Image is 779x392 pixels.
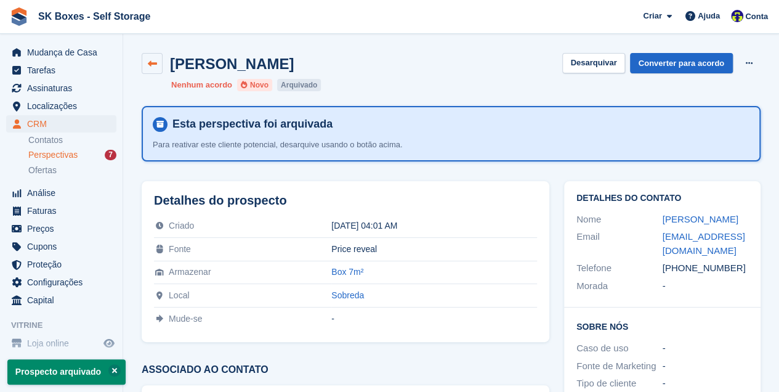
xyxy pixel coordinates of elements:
[576,279,663,293] div: Morada
[168,117,749,131] h4: Esta perspectiva foi arquivada
[27,292,101,309] span: Capital
[27,62,101,79] span: Tarefas
[102,336,116,351] a: Loja de pré-visualização
[576,230,663,258] div: Email
[6,62,116,79] a: menu
[170,55,294,72] h2: [PERSON_NAME]
[6,80,116,97] a: menu
[237,79,272,91] li: Novo
[277,79,321,91] li: Arquivado
[27,97,101,115] span: Localizações
[643,10,661,22] span: Criar
[6,184,116,202] a: menu
[27,44,101,61] span: Mudança de Casa
[6,220,116,237] a: menu
[576,320,748,332] h2: Sobre Nós
[142,364,549,375] h3: Associado ao contato
[576,341,663,356] div: Caso de uso
[169,221,194,231] span: Criado
[169,244,191,254] span: Fonte
[6,274,116,291] a: menu
[6,335,116,352] a: menu
[663,377,749,391] div: -
[731,10,743,22] img: Rita Ferreira
[331,221,537,231] div: [DATE] 04:01 AM
[331,314,537,324] div: -
[154,194,537,208] h2: Detalhes do prospecto
[27,184,101,202] span: Análise
[28,149,78,161] span: Perspectivas
[27,80,101,97] span: Assinaturas
[6,202,116,219] a: menu
[576,194,748,203] h2: Detalhes do contato
[10,7,28,26] img: stora-icon-8386f47178a22dfd0bd8f6a31ec36ba5ce8667c1dd55bd0f319d3a0aa187defe.svg
[6,292,116,309] a: menu
[169,314,202,324] span: Mude-se
[33,6,155,27] a: SK Boxes - Self Storage
[745,10,768,23] span: Conta
[663,231,745,256] a: [EMAIL_ADDRESS][DOMAIN_NAME]
[28,164,116,177] a: Ofertas
[331,244,537,254] div: Price reveal
[663,359,749,374] div: -
[6,256,116,273] a: menu
[27,115,101,133] span: CRM
[6,238,116,255] a: menu
[7,359,126,385] p: Prospecto arquivado
[663,214,738,224] a: [PERSON_NAME]
[6,97,116,115] a: menu
[576,261,663,276] div: Telefone
[576,213,663,227] div: Nome
[28,149,116,161] a: Perspectivas 7
[576,359,663,374] div: Fonte de Marketing
[11,319,123,332] span: Vitrine
[698,10,720,22] span: Ajuda
[6,115,116,133] a: menu
[27,274,101,291] span: Configurações
[169,267,211,277] span: Armazenar
[663,279,749,293] div: -
[27,202,101,219] span: Faturas
[27,256,101,273] span: Proteção
[169,290,189,300] span: Local
[331,267,363,277] a: Box 7m²
[27,220,101,237] span: Preços
[28,165,57,176] span: Ofertas
[630,53,733,73] a: Converter para acordo
[663,261,749,276] div: [PHONE_NUMBER]
[27,335,101,352] span: Loja online
[6,44,116,61] a: menu
[562,53,624,73] button: Desarquivar
[27,238,101,255] span: Cupons
[153,139,584,151] p: Para reativar este cliente potencial, desarquive usando o botão acima.
[28,134,116,146] a: Contatos
[331,290,364,300] a: Sobreda
[105,150,116,160] div: 7
[576,377,663,391] div: Tipo de cliente
[171,79,232,91] li: Nenhum acordo
[663,341,749,356] div: -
